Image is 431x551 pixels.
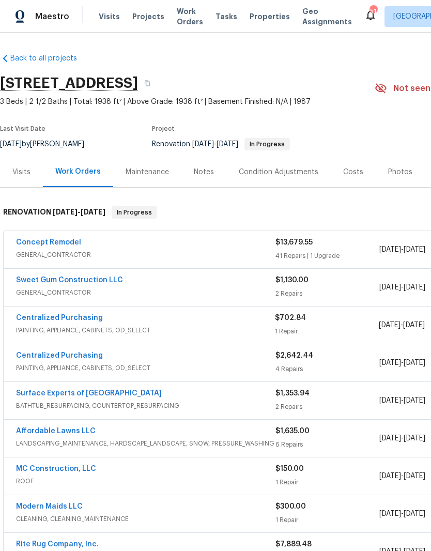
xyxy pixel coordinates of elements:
[275,314,306,322] span: $702.84
[275,503,306,510] span: $300.00
[138,74,157,93] button: Copy Address
[275,439,379,450] div: 6 Repairs
[16,514,275,524] span: CLEANING, CLEANING_MAINTENANCE
[275,288,379,299] div: 2 Repairs
[53,208,105,216] span: -
[275,364,379,374] div: 4 Repairs
[192,141,214,148] span: [DATE]
[16,363,275,373] span: PAINTING, APPLIANCE, CABINETS, OD_SELECT
[404,510,425,517] span: [DATE]
[215,13,237,20] span: Tasks
[55,166,101,177] div: Work Orders
[379,510,401,517] span: [DATE]
[404,246,425,253] span: [DATE]
[16,401,275,411] span: BATHTUB_RESURFACING, COUNTERTOP_RESURFACING
[403,322,425,329] span: [DATE]
[404,435,425,442] span: [DATE]
[275,541,312,548] span: $7,889.48
[404,359,425,366] span: [DATE]
[245,141,289,147] span: In Progress
[132,11,164,22] span: Projects
[404,472,425,480] span: [DATE]
[275,390,310,397] span: $1,353.94
[250,11,290,22] span: Properties
[379,322,401,329] span: [DATE]
[379,246,401,253] span: [DATE]
[53,208,78,216] span: [DATE]
[99,11,120,22] span: Visits
[16,352,103,359] a: Centralized Purchasing
[275,239,313,246] span: $13,679.55
[379,509,425,519] span: -
[16,287,275,298] span: GENERAL_CONTRACTOR
[275,277,309,284] span: $1,130.00
[379,433,425,443] span: -
[379,358,425,368] span: -
[16,277,123,284] a: Sweet Gum Construction LLC
[404,397,425,404] span: [DATE]
[275,465,304,472] span: $150.00
[16,390,162,397] a: Surface Experts of [GEOGRAPHIC_DATA]
[192,141,238,148] span: -
[379,395,425,406] span: -
[16,541,99,548] a: Rite Rug Company, Inc.
[177,6,203,27] span: Work Orders
[275,251,379,261] div: 41 Repairs | 1 Upgrade
[379,320,425,330] span: -
[152,126,175,132] span: Project
[239,167,318,177] div: Condition Adjustments
[16,239,81,246] a: Concept Remodel
[16,250,275,260] span: GENERAL_CONTRACTOR
[275,402,379,412] div: 2 Repairs
[81,208,105,216] span: [DATE]
[16,465,96,472] a: MC Construction, LLC
[194,167,214,177] div: Notes
[126,167,169,177] div: Maintenance
[388,167,412,177] div: Photos
[16,427,96,435] a: Affordable Lawns LLC
[217,141,238,148] span: [DATE]
[275,477,379,487] div: 1 Repair
[275,515,379,525] div: 1 Repair
[113,207,156,218] span: In Progress
[379,471,425,481] span: -
[16,476,275,486] span: ROOF
[275,352,313,359] span: $2,642.44
[379,282,425,293] span: -
[379,472,401,480] span: [DATE]
[379,435,401,442] span: [DATE]
[379,359,401,366] span: [DATE]
[275,427,310,435] span: $1,635.00
[302,6,352,27] span: Geo Assignments
[404,284,425,291] span: [DATE]
[379,284,401,291] span: [DATE]
[343,167,363,177] div: Costs
[379,244,425,255] span: -
[152,141,290,148] span: Renovation
[275,326,378,336] div: 1 Repair
[379,397,401,404] span: [DATE]
[12,167,30,177] div: Visits
[3,206,105,219] h6: RENOVATION
[16,503,83,510] a: Modern Maids LLC
[370,6,377,17] div: 51
[35,11,69,22] span: Maestro
[16,314,103,322] a: Centralized Purchasing
[16,325,275,335] span: PAINTING, APPLIANCE, CABINETS, OD_SELECT
[16,438,275,449] span: LANDSCAPING_MAINTENANCE, HARDSCAPE_LANDSCAPE, SNOW, PRESSURE_WASHING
